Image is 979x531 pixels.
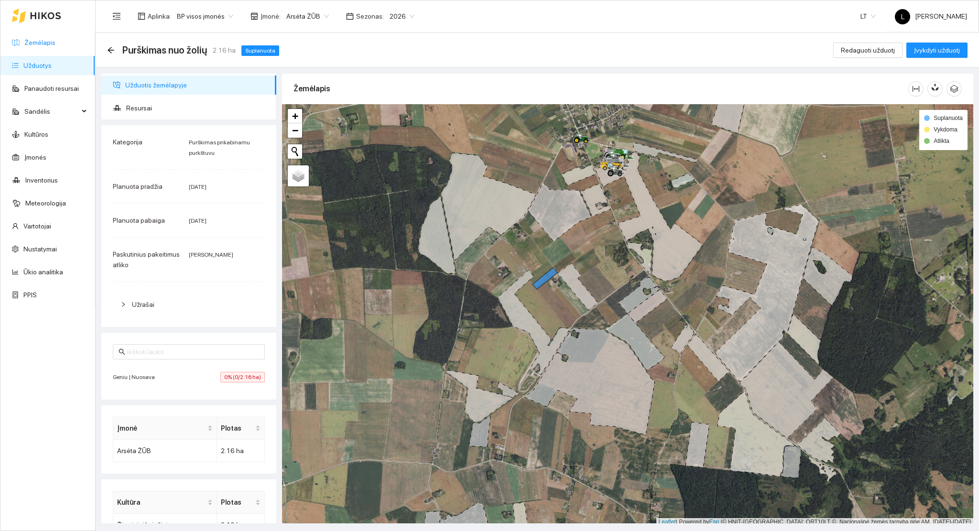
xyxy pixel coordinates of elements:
[934,138,949,144] span: Atlikta
[288,165,309,186] a: Layers
[241,45,279,56] span: Suplanuota
[895,12,967,20] span: [PERSON_NAME]
[107,46,115,54] span: arrow-left
[189,139,250,156] span: Purškimas prikabinamu purkštuvu
[120,302,126,307] span: right
[113,250,180,269] span: Paskutinius pakeitimus atliko
[113,293,265,315] div: Užrašai
[221,423,253,433] span: Plotas
[833,46,903,54] a: Redaguoti užduotį
[288,144,302,159] button: Initiate a new search
[113,138,142,146] span: Kategorija
[117,497,206,508] span: Kultūra
[119,348,125,355] span: search
[117,423,206,433] span: Įmonė
[138,12,145,20] span: layout
[217,440,265,462] td: 2.16 ha
[213,45,236,55] span: 2.16 ha
[709,519,719,525] a: Esri
[390,9,414,23] span: 2026
[346,12,354,20] span: calendar
[24,85,79,92] a: Panaudoti resursai
[107,46,115,54] div: Atgal
[250,12,258,20] span: shop
[286,9,329,23] span: Arsėta ŽŪB
[294,75,908,102] div: Žemėlapis
[908,81,924,97] button: column-width
[189,251,233,258] span: [PERSON_NAME]
[25,176,58,184] a: Inventorius
[125,76,269,95] span: Užduotis žemėlapyje
[292,124,298,136] span: −
[24,39,55,46] a: Žemėlapis
[23,291,37,299] a: PPIS
[659,519,676,525] a: Leaflet
[113,491,217,514] th: this column's title is Kultūra,this column is sortable
[217,491,265,514] th: this column's title is Plotas,this column is sortable
[934,115,963,121] span: Suplanuota
[113,417,217,440] th: this column's title is Įmonė,this column is sortable
[113,440,217,462] td: Arsėta ŽŪB
[127,347,259,357] input: Ieškoti lauko
[177,9,233,23] span: BP visos įmonės
[122,43,207,58] span: Purškimas nuo žolių
[126,98,269,118] span: Resursai
[906,43,968,58] button: Įvykdyti užduotį
[909,85,923,93] span: column-width
[841,45,895,55] span: Redaguoti užduotį
[24,130,48,138] a: Kultūros
[833,43,903,58] button: Redaguoti užduotį
[24,153,46,161] a: Įmonės
[217,417,265,440] th: this column's title is Plotas,this column is sortable
[288,123,302,138] a: Zoom out
[860,9,876,23] span: LT
[23,222,51,230] a: Vartotojai
[113,217,165,224] span: Planuota pabaiga
[934,126,957,133] span: Vykdoma
[221,497,253,508] span: Plotas
[23,245,57,253] a: Nustatymai
[148,11,171,22] span: Aplinka :
[261,11,281,22] span: Įmonė :
[132,301,154,308] span: Užrašai
[292,110,298,122] span: +
[113,372,160,382] span: Geniu | Nuosava
[23,268,63,276] a: Ūkio analitika
[24,102,79,121] span: Sandėlis
[189,217,207,224] span: [DATE]
[113,183,163,190] span: Planuota pradžia
[914,45,960,55] span: Įvykdyti užduotį
[189,184,207,190] span: [DATE]
[288,109,302,123] a: Zoom in
[656,518,973,526] div: | Powered by © HNIT-[GEOGRAPHIC_DATA]; ORT10LT ©, Nacionalinė žemės tarnyba prie AM, [DATE]-[DATE]
[107,7,126,26] button: menu-fold
[220,372,265,382] span: 0% (0/2.16 ha)
[901,9,904,24] span: L
[721,519,722,525] span: |
[112,12,121,21] span: menu-fold
[25,199,66,207] a: Meteorologija
[23,62,52,69] a: Užduotys
[356,11,384,22] span: Sezonas :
